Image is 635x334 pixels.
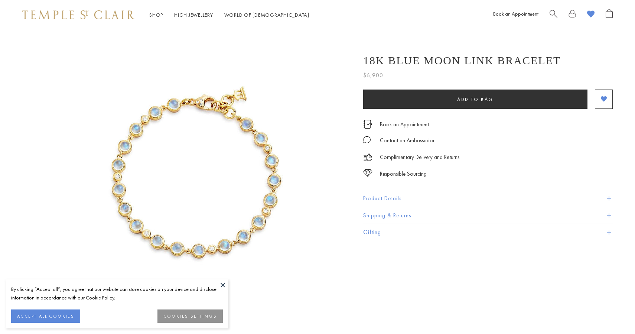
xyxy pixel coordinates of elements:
button: Gifting [363,224,613,241]
img: 18K Blue Moon Link Bracelet [48,30,345,327]
img: MessageIcon-01_2.svg [363,136,371,143]
span: Add to bag [457,96,494,103]
div: Responsible Sourcing [380,169,427,179]
a: Open Shopping Bag [606,9,613,21]
a: High JewelleryHigh Jewellery [174,12,213,18]
button: Shipping & Returns [363,207,613,224]
img: icon_sourcing.svg [363,169,372,177]
a: Book an Appointment [380,120,429,129]
img: icon_appointment.svg [363,120,372,129]
button: Add to bag [363,90,587,109]
iframe: Gorgias live chat messenger [598,299,628,327]
a: World of [DEMOGRAPHIC_DATA]World of [DEMOGRAPHIC_DATA] [224,12,309,18]
nav: Main navigation [149,10,309,20]
button: ACCEPT ALL COOKIES [11,309,80,323]
h1: 18K Blue Moon Link Bracelet [363,54,561,67]
img: icon_delivery.svg [363,153,372,162]
a: Search [550,9,557,21]
p: Complimentary Delivery and Returns [380,153,459,162]
a: View Wishlist [587,9,595,21]
div: Contact an Ambassador [380,136,434,145]
div: By clicking “Accept all”, you agree that our website can store cookies on your device and disclos... [11,285,223,302]
img: Temple St. Clair [22,10,134,19]
button: Product Details [363,190,613,207]
a: ShopShop [149,12,163,18]
a: Book an Appointment [493,10,538,17]
span: $6,900 [363,71,383,80]
button: COOKIES SETTINGS [157,309,223,323]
